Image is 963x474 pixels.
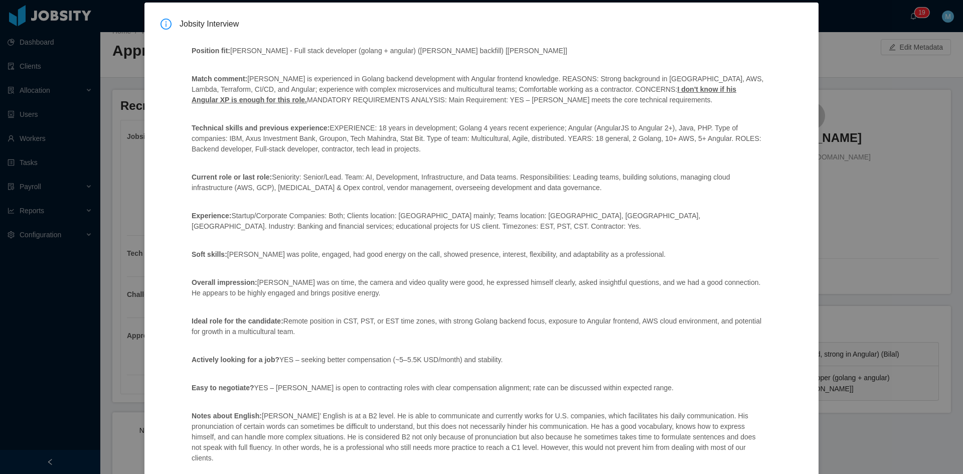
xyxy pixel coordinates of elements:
[192,277,764,298] p: [PERSON_NAME] was on time, the camera and video quality were good, he expressed himself clearly, ...
[192,46,764,56] p: [PERSON_NAME] - Full stack developer (golang + angular) ([PERSON_NAME] backfill) [[PERSON_NAME]]
[160,19,172,30] i: icon: info-circle
[192,212,231,220] strong: Experience:
[192,250,227,258] strong: Soft skills:
[192,355,764,365] p: YES – seeking better compensation (~5–5.5K USD/month) and stability.
[192,356,279,364] strong: Actively looking for a job?
[192,278,257,286] strong: Overall impression:
[192,211,764,232] p: Startup/Corporate Companies: Both; Clients location: [GEOGRAPHIC_DATA] mainly; Teams location: [G...
[192,249,764,260] p: [PERSON_NAME] was polite, engaged, had good energy on the call, showed presence, interest, flexib...
[192,123,764,154] p: EXPERIENCE: 18 years in development; Golang 4 years recent experience; Angular (AngularJS to Angu...
[192,124,330,132] strong: Technical skills and previous experience:
[192,384,254,392] strong: Easy to negotiate?
[192,412,262,420] strong: Notes about English:
[192,411,764,463] p: [PERSON_NAME]’ English is at a B2 level. He is able to communicate and currently works for U.S. c...
[180,19,802,30] span: Jobsity Interview
[192,75,247,83] strong: Match comment:
[192,316,764,337] p: Remote position in CST, PST, or EST time zones, with strong Golang backend focus, exposure to Ang...
[192,173,272,181] strong: Current role or last role:
[192,172,764,193] p: Seniority: Senior/Lead. Team: AI, Development, Infrastructure, and Data teams. Responsibilities: ...
[192,383,764,393] p: YES – [PERSON_NAME] is open to contracting roles with clear compensation alignment; rate can be d...
[192,47,230,55] strong: Position fit:
[192,317,283,325] strong: Ideal role for the candidate:
[192,74,764,105] p: [PERSON_NAME] is experienced in Golang backend development with Angular frontend knowledge. REASO...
